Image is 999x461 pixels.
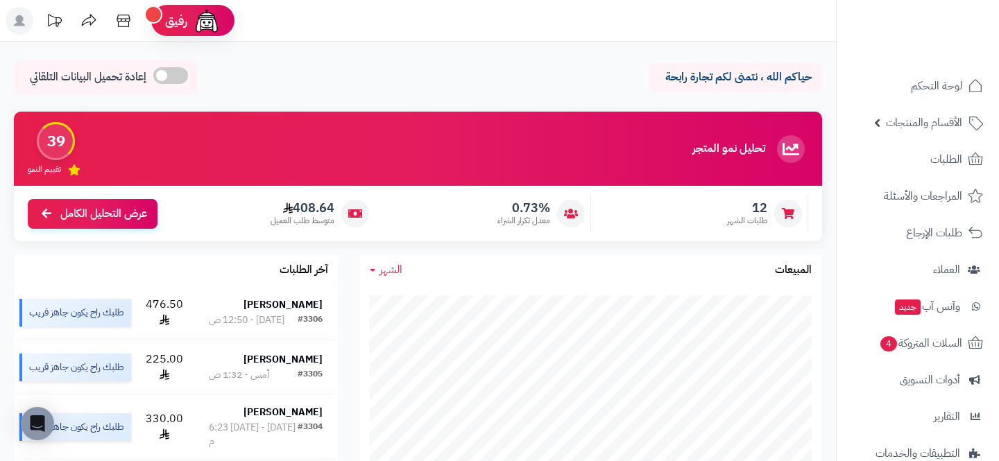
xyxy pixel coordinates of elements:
[19,299,131,327] div: طلبك راح يكون جاهز قريب
[30,69,146,85] span: إعادة تحميل البيانات التلقائي
[900,370,960,390] span: أدوات التسويق
[884,186,962,206] span: المراجعات والأسئلة
[244,297,323,312] strong: [PERSON_NAME]
[19,354,131,381] div: طلبك راح يكون جاهز قريب
[165,12,187,29] span: رفيق
[37,7,71,38] a: تحديثات المنصة
[137,340,193,394] td: 225.00
[727,215,767,227] span: طلبات الشهر
[775,264,812,277] h3: المبيعات
[298,368,323,382] div: #3305
[244,405,323,419] strong: [PERSON_NAME]
[209,421,298,449] div: [DATE] - [DATE] 6:23 م
[894,297,960,316] span: وآتس آب
[271,215,334,227] span: متوسط طلب العميل
[19,413,131,441] div: طلبك راح يكون جاهز قريب
[886,113,962,132] span: الأقسام والمنتجات
[137,286,193,340] td: 476.50
[845,363,991,397] a: أدوات التسويق
[280,264,328,277] h3: آخر الطلبات
[209,368,269,382] div: أمس - 1:32 ص
[934,407,960,426] span: التقارير
[933,260,960,279] span: العملاء
[845,143,991,176] a: الطلبات
[845,69,991,103] a: لوحة التحكم
[930,150,962,169] span: الطلبات
[895,299,921,315] span: جديد
[28,199,157,229] a: عرض التحليل الكامل
[845,400,991,433] a: التقارير
[28,164,61,175] span: تقييم النمو
[271,200,334,216] span: 408.64
[298,313,323,327] div: #3306
[193,7,221,35] img: ai-face.png
[906,223,962,243] span: طلبات الإرجاع
[379,261,402,278] span: الشهر
[845,290,991,323] a: وآتس آبجديد
[911,76,962,96] span: لوحة التحكم
[370,262,402,278] a: الشهر
[244,352,323,367] strong: [PERSON_NAME]
[727,200,767,216] span: 12
[845,216,991,250] a: طلبات الإرجاع
[60,206,147,222] span: عرض التحليل الكامل
[692,143,765,155] h3: تحليل نمو المتجر
[209,313,284,327] div: [DATE] - 12:50 ص
[21,407,54,440] div: Open Intercom Messenger
[659,69,812,85] p: حياكم الله ، نتمنى لكم تجارة رابحة
[845,327,991,360] a: السلات المتروكة4
[880,336,897,351] span: 4
[497,200,550,216] span: 0.73%
[497,215,550,227] span: معدل تكرار الشراء
[137,394,193,460] td: 330.00
[845,180,991,213] a: المراجعات والأسئلة
[845,253,991,286] a: العملاء
[879,333,962,353] span: السلات المتروكة
[298,421,323,449] div: #3304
